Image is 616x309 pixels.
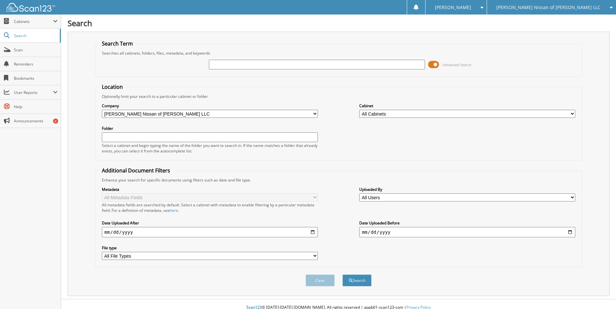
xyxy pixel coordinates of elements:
span: Reminders [14,61,58,67]
label: Cabinet [359,103,575,108]
div: All metadata fields are searched by default. Select a cabinet with metadata to enable filtering b... [102,202,318,213]
button: Clear [306,274,335,286]
div: Select a cabinet and begin typing the name of the folder you want to search in. If the name match... [102,143,318,154]
input: start [102,227,318,237]
span: Cabinets [14,19,53,24]
button: Search [342,274,372,286]
div: Searches all cabinets, folders, files, metadata, and keywords [99,50,578,56]
span: User Reports [14,90,53,95]
span: Search [14,33,57,38]
a: here [170,208,178,213]
img: scan123-logo-white.svg [6,3,55,12]
span: Announcements [14,118,58,124]
span: Scan [14,47,58,53]
label: Uploaded By [359,187,575,192]
label: Date Uploaded Before [359,220,575,226]
label: File type [102,245,318,251]
div: 6 [53,118,58,124]
span: Advanced Search [443,62,471,67]
input: end [359,227,575,237]
span: Bookmarks [14,76,58,81]
span: Help [14,104,58,109]
label: Folder [102,126,318,131]
label: Company [102,103,318,108]
label: Metadata [102,187,318,192]
legend: Additional Document Filters [99,167,173,174]
span: [PERSON_NAME] Nissan of [PERSON_NAME] LLC [496,5,600,9]
legend: Location [99,83,126,90]
span: [PERSON_NAME] [435,5,471,9]
legend: Search Term [99,40,136,47]
label: Date Uploaded After [102,220,318,226]
div: Enhance your search for specific documents using filters such as date and file type. [99,177,578,183]
h1: Search [68,18,610,28]
div: Optionally limit your search to a particular cabinet or folder [99,94,578,99]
